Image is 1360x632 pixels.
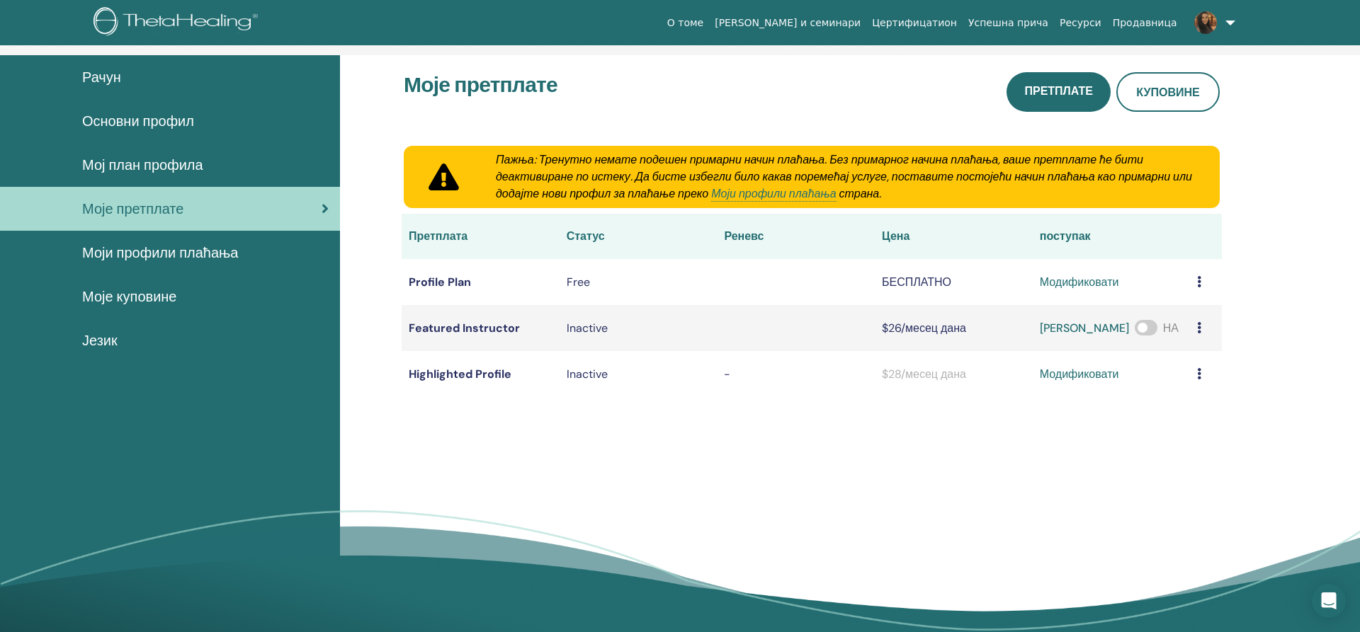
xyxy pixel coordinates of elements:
span: БЕСПЛАТНО [882,275,951,289]
div: Inactive [567,320,710,337]
th: Цена [875,214,1033,259]
th: Статус [560,214,718,259]
a: Моји профили плаћања [711,186,836,202]
span: Куповине [1136,85,1199,100]
span: Језик [82,330,118,351]
th: поступак [1033,214,1191,259]
img: logo.png [93,7,263,39]
span: [PERSON_NAME] [1040,321,1129,335]
div: Open Intercom Messenger [1312,584,1346,618]
a: Успешна прича [963,10,1054,36]
a: [PERSON_NAME] и семинари [709,10,866,36]
span: Моје претплате [82,198,183,219]
a: модификовати [1040,366,1119,383]
span: Рачун [82,67,121,88]
td: Profile Plan [402,259,560,305]
a: Куповине [1116,72,1220,112]
span: - [724,367,730,381]
a: модификовати [1040,274,1119,291]
a: Ресурси [1054,10,1107,36]
span: $28/месец дана [882,367,966,381]
span: $26/месец дана [882,321,966,335]
img: default.jpg [1194,11,1217,34]
td: Highlighted Profile [402,351,560,397]
span: Моје куповине [82,286,176,307]
a: О томе [662,10,709,36]
h3: Моје претплате [404,72,557,106]
th: Реневс [717,214,875,259]
span: НА [1163,321,1179,335]
p: Inactive [567,366,710,383]
a: Продавница [1107,10,1183,36]
span: Мој план профила [82,154,203,176]
div: Free [567,274,710,291]
a: Цертифицатион [866,10,963,36]
span: Моји профили плаћања [82,242,238,263]
div: Пажња: Тренутно немате подешен примарни начин плаћања. Без примарног начина плаћања, ваше претпла... [479,151,1211,202]
span: Основни профил [82,110,194,132]
td: Featured Instructor [402,305,560,351]
a: Претплате [1007,72,1111,112]
th: Претплата [402,214,560,259]
span: Претплате [1024,84,1093,98]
